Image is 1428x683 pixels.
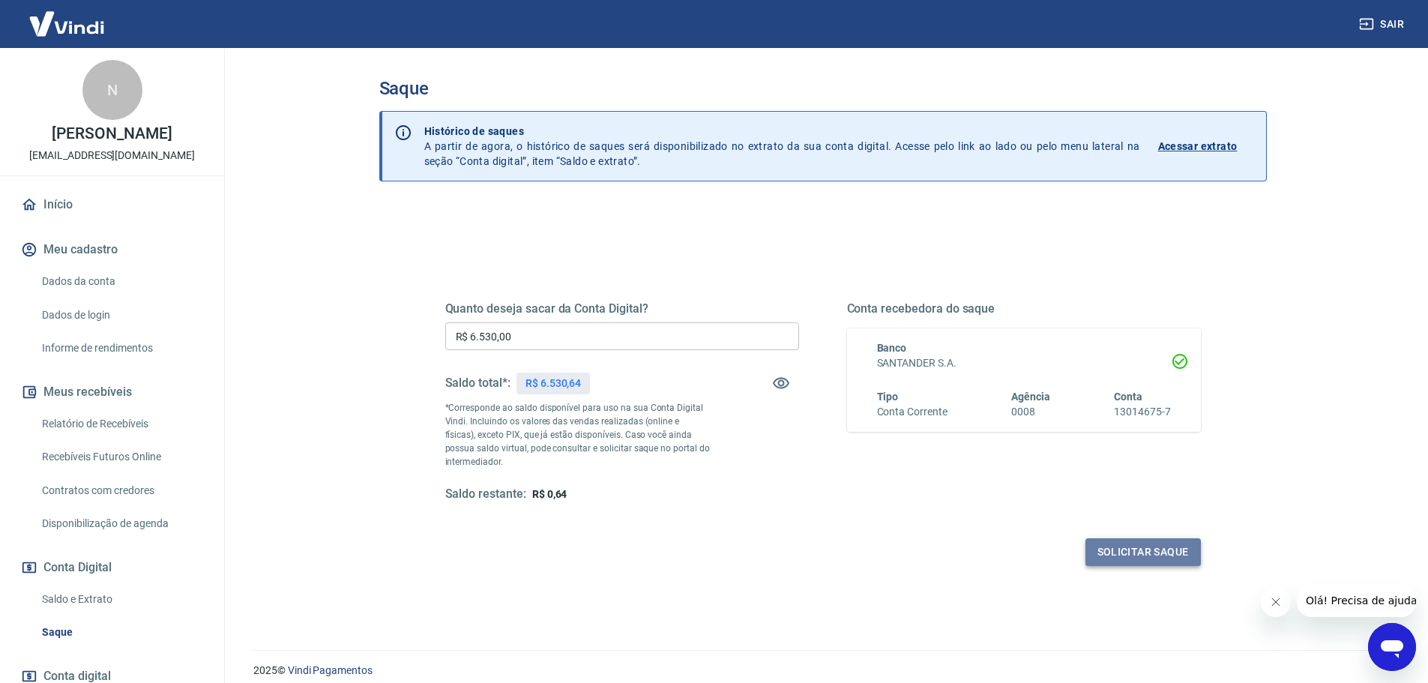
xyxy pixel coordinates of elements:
[424,124,1140,139] p: Histórico de saques
[29,148,195,163] p: [EMAIL_ADDRESS][DOMAIN_NAME]
[9,10,126,22] span: Olá! Precisa de ajuda?
[1297,584,1416,617] iframe: Mensagem da empresa
[1085,538,1201,566] button: Solicitar saque
[1114,404,1171,420] h6: 13014675-7
[877,355,1171,371] h6: SANTANDER S.A.
[525,376,581,391] p: R$ 6.530,64
[445,376,510,391] h5: Saldo total*:
[445,401,711,469] p: *Corresponde ao saldo disponível para uso na sua Conta Digital Vindi. Incluindo os valores das ve...
[36,508,206,539] a: Disponibilização de agenda
[18,551,206,584] button: Conta Digital
[1261,587,1291,617] iframe: Fechar mensagem
[1011,404,1050,420] h6: 0008
[424,124,1140,169] p: A partir de agora, o histórico de saques será disponibilizado no extrato da sua conta digital. Ac...
[36,300,206,331] a: Dados de login
[18,376,206,409] button: Meus recebíveis
[36,475,206,506] a: Contratos com credores
[1356,10,1410,38] button: Sair
[36,442,206,472] a: Recebíveis Futuros Online
[877,391,899,403] span: Tipo
[445,487,526,502] h5: Saldo restante:
[36,584,206,615] a: Saldo e Extrato
[18,188,206,221] a: Início
[877,404,948,420] h6: Conta Corrente
[36,617,206,648] a: Saque
[445,301,799,316] h5: Quanto deseja sacar da Conta Digital?
[18,233,206,266] button: Meu cadastro
[36,333,206,364] a: Informe de rendimentos
[288,664,373,676] a: Vindi Pagamentos
[18,1,115,46] img: Vindi
[52,126,172,142] p: [PERSON_NAME]
[877,342,907,354] span: Banco
[379,78,1267,99] h3: Saque
[36,266,206,297] a: Dados da conta
[1158,124,1254,169] a: Acessar extrato
[36,409,206,439] a: Relatório de Recebíveis
[1114,391,1142,403] span: Conta
[82,60,142,120] div: N
[1158,139,1238,154] p: Acessar extrato
[1368,623,1416,671] iframe: Botão para abrir a janela de mensagens
[847,301,1201,316] h5: Conta recebedora do saque
[532,488,567,500] span: R$ 0,64
[253,663,1392,679] p: 2025 ©
[1011,391,1050,403] span: Agência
